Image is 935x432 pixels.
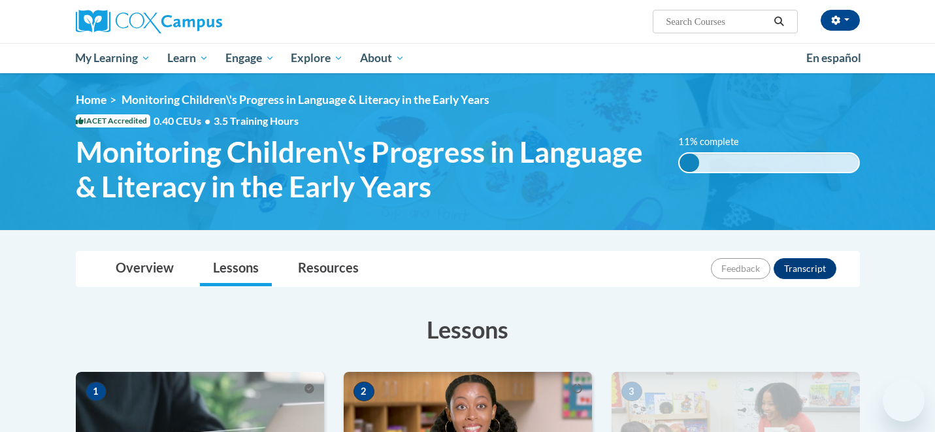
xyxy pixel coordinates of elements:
a: My Learning [67,43,159,73]
span: Monitoring Children\'s Progress in Language & Literacy in the Early Years [76,135,659,204]
button: Transcript [774,258,836,279]
button: Search [769,14,789,29]
a: Learn [159,43,217,73]
span: Monitoring Children\'s Progress in Language & Literacy in the Early Years [122,93,489,107]
span: Learn [167,50,208,66]
iframe: Button to launch messaging window [883,380,925,422]
button: Feedback [711,258,770,279]
a: Engage [217,43,283,73]
a: Explore [282,43,352,73]
button: Account Settings [821,10,860,31]
span: IACET Accredited [76,114,150,127]
span: 1 [86,382,107,401]
div: 11% complete [680,154,699,172]
span: • [205,114,210,127]
a: About [352,43,413,73]
span: 3.5 Training Hours [214,114,299,127]
span: 2 [353,382,374,401]
input: Search Courses [664,14,769,29]
a: Home [76,93,107,107]
span: My Learning [75,50,150,66]
h3: Lessons [76,313,860,346]
a: En español [798,44,870,72]
i:  [773,17,785,27]
span: About [360,50,404,66]
div: Main menu [56,43,879,73]
a: Overview [103,252,187,286]
img: Cox Campus [76,10,222,33]
span: Engage [225,50,274,66]
span: En español [806,51,861,65]
a: Cox Campus [76,10,324,33]
span: 0.40 CEUs [154,114,214,128]
label: 11% complete [678,135,753,149]
a: Resources [285,252,372,286]
span: 3 [621,382,642,401]
span: Explore [291,50,343,66]
a: Lessons [200,252,272,286]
